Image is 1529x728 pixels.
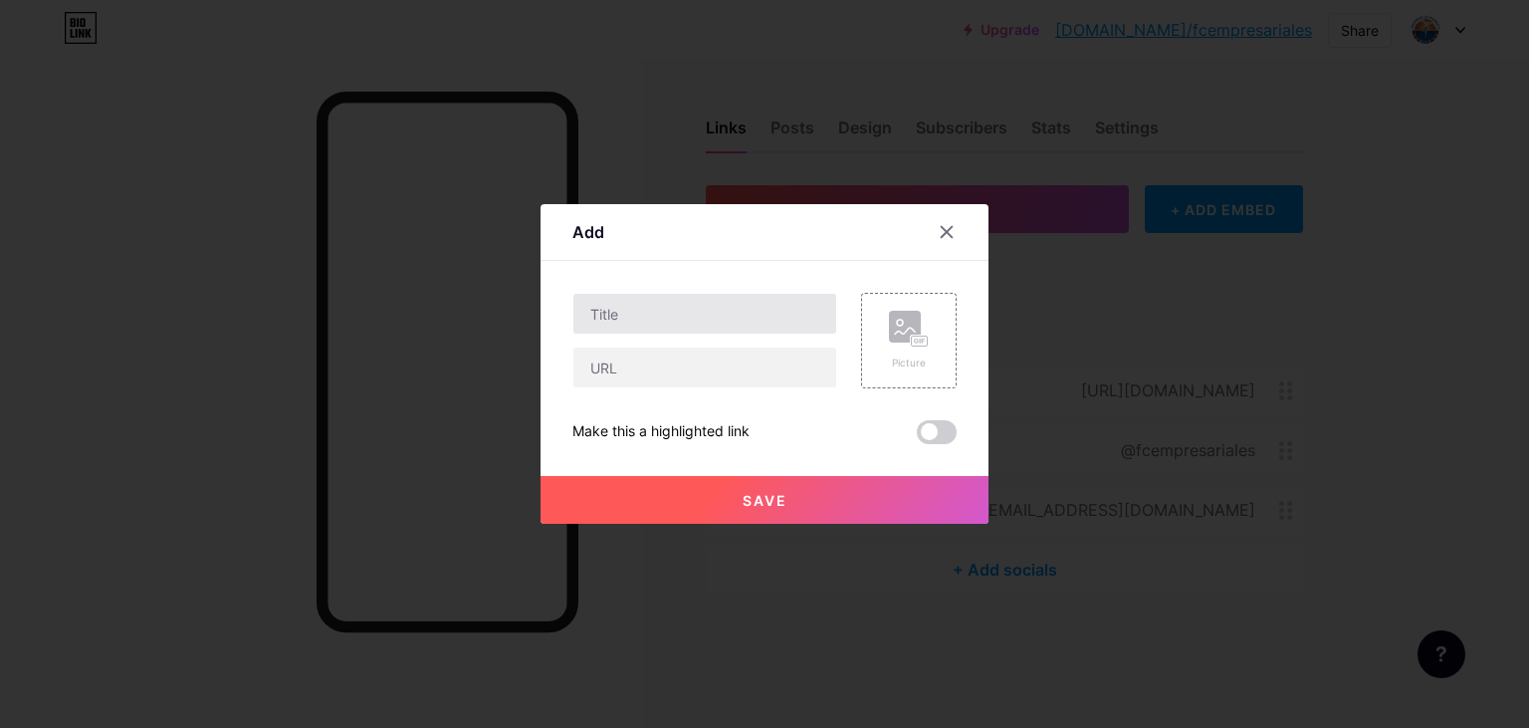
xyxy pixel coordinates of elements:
[541,476,988,524] button: Save
[572,420,750,444] div: Make this a highlighted link
[573,348,836,387] input: URL
[889,356,929,370] div: Picture
[572,220,604,244] div: Add
[573,294,836,334] input: Title
[743,492,787,509] span: Save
